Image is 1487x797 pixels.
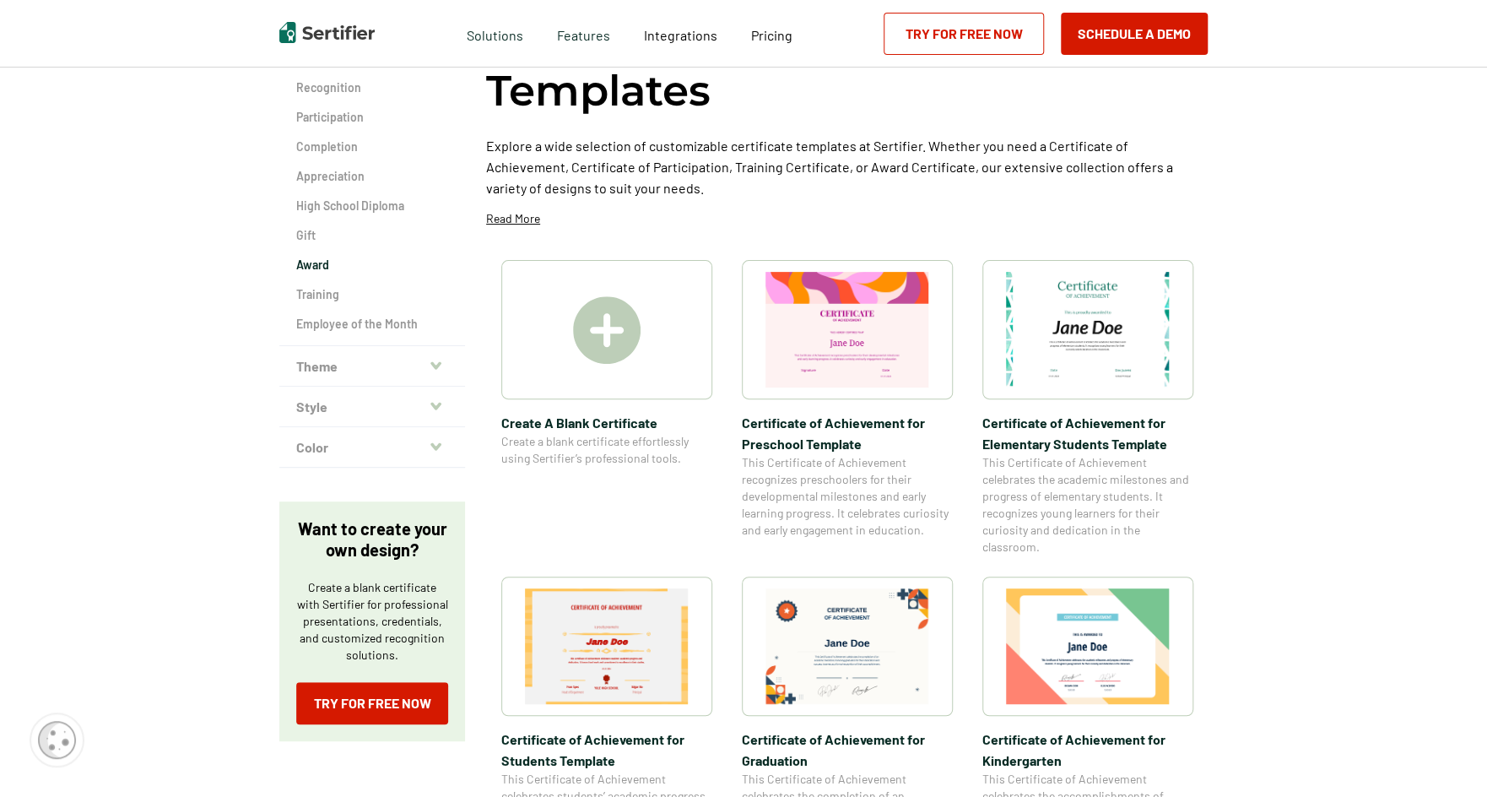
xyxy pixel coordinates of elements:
[296,286,448,303] a: Training
[742,260,953,556] a: Certificate of Achievement for Preschool TemplateCertificate of Achievement for Preschool Templat...
[296,579,448,664] p: Create a blank certificate with Sertifier for professional presentations, credentials, and custom...
[884,13,1044,55] a: Try for Free Now
[982,260,1193,556] a: Certificate of Achievement for Elementary Students TemplateCertificate of Achievement for Element...
[279,427,465,468] button: Color
[644,23,717,44] a: Integrations
[467,23,523,44] span: Solutions
[296,316,448,333] a: Employee of the Month
[279,387,465,427] button: Style
[296,109,448,126] a: Participation
[982,729,1193,771] span: Certificate of Achievement for Kindergarten
[557,23,610,44] span: Features
[486,135,1208,198] p: Explore a wide selection of customizable certificate templates at Sertifier. Whether you need a C...
[279,50,465,346] div: Category
[1403,716,1487,797] iframe: Chat Widget
[742,412,953,454] span: Certificate of Achievement for Preschool Template
[296,518,448,561] p: Want to create your own design?
[644,27,717,43] span: Integrations
[296,257,448,274] a: Award
[982,412,1193,454] span: Certificate of Achievement for Elementary Students Template
[982,454,1193,556] span: This Certificate of Achievement celebrates the academic milestones and progress of elementary stu...
[573,296,641,364] img: Create A Blank Certificate
[486,210,540,227] p: Read More
[296,682,448,724] a: Try for Free Now
[742,729,953,771] span: Certificate of Achievement for Graduation
[765,588,929,704] img: Certificate of Achievement for Graduation
[742,454,953,539] span: This Certificate of Achievement recognizes preschoolers for their developmental milestones and ea...
[525,588,689,704] img: Certificate of Achievement for Students Template
[279,22,375,43] img: Sertifier | Digital Credentialing Platform
[501,433,712,467] span: Create a blank certificate effortlessly using Sertifier’s professional tools.
[296,138,448,155] a: Completion
[279,346,465,387] button: Theme
[501,729,712,771] span: Certificate of Achievement for Students Template
[296,227,448,244] a: Gift
[1006,272,1170,388] img: Certificate of Achievement for Elementary Students Template
[501,412,712,433] span: Create A Blank Certificate
[296,79,448,96] a: Recognition
[38,721,76,759] img: Cookie Popup Icon
[1061,13,1208,55] button: Schedule a Demo
[296,168,448,185] a: Appreciation
[1006,588,1170,704] img: Certificate of Achievement for Kindergarten
[296,198,448,214] a: High School Diploma
[751,23,792,44] a: Pricing
[751,27,792,43] span: Pricing
[765,272,929,388] img: Certificate of Achievement for Preschool Template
